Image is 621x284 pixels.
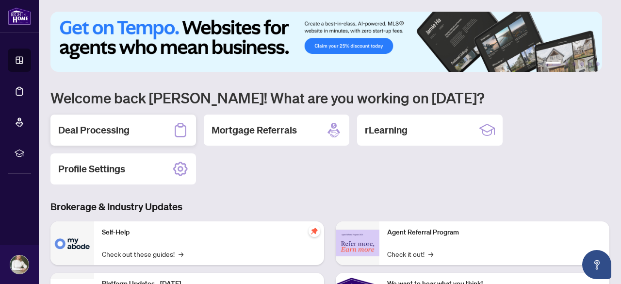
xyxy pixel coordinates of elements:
img: Profile Icon [10,255,29,274]
h2: Mortgage Referrals [212,123,297,137]
h3: Brokerage & Industry Updates [50,200,609,214]
img: Self-Help [50,221,94,265]
p: Self-Help [102,227,316,238]
h2: rLearning [365,123,408,137]
span: → [179,249,183,259]
h2: Deal Processing [58,123,130,137]
button: 1 [545,62,561,66]
img: Slide 0 [50,12,602,72]
img: Agent Referral Program [336,230,379,256]
button: 5 [588,62,592,66]
h1: Welcome back [PERSON_NAME]! What are you working on [DATE]? [50,88,609,107]
a: Check out these guides!→ [102,249,183,259]
h2: Profile Settings [58,162,125,176]
button: 6 [596,62,600,66]
p: Agent Referral Program [387,227,602,238]
span: → [428,249,433,259]
a: Check it out!→ [387,249,433,259]
button: Open asap [582,250,611,279]
button: 3 [572,62,576,66]
button: 2 [565,62,569,66]
img: logo [8,7,31,25]
span: pushpin [309,225,320,237]
button: 4 [580,62,584,66]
